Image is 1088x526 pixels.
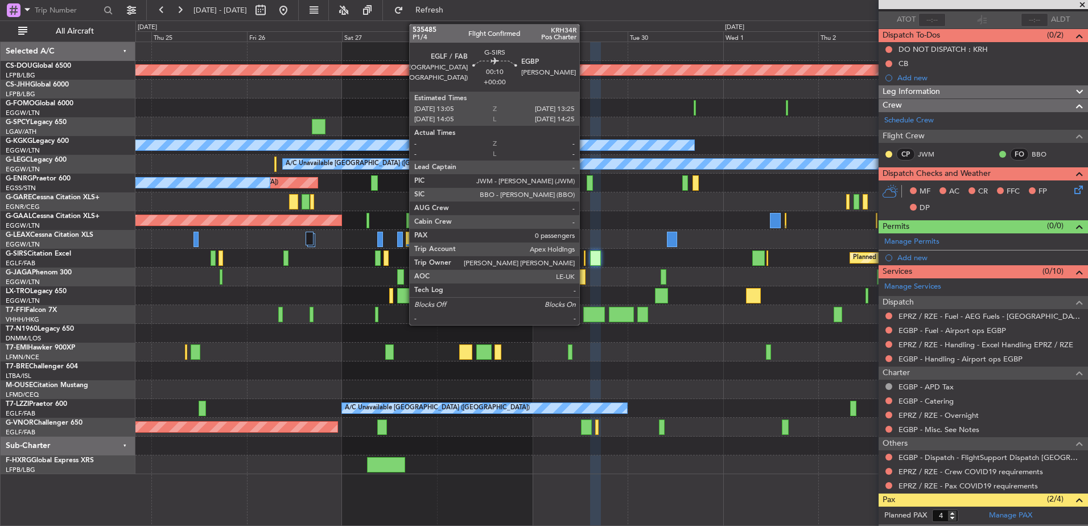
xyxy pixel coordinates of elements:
a: EPRZ / RZE - Crew COVID19 requirements [899,467,1043,476]
a: LFPB/LBG [6,466,35,474]
div: Fri 26 [247,31,342,42]
div: A/C Unavailable [GEOGRAPHIC_DATA] ([GEOGRAPHIC_DATA]) [345,400,530,417]
span: T7-LZZI [6,401,29,408]
div: DO NOT DISPATCH : KRH [899,44,988,54]
div: CP [896,148,915,161]
span: ATOT [897,14,916,26]
span: LX-TRO [6,288,30,295]
div: A/C Unavailable [GEOGRAPHIC_DATA] ([GEOGRAPHIC_DATA]) [286,155,471,172]
span: Flight Crew [883,130,925,143]
span: G-VNOR [6,420,34,426]
div: Wed 1 [723,31,818,42]
div: CB [899,59,908,68]
span: All Aircraft [30,27,120,35]
a: G-LEGCLegacy 600 [6,157,67,163]
a: EGNR/CEG [6,203,40,211]
a: LFMN/NCE [6,353,39,361]
div: Planned Maint [GEOGRAPHIC_DATA] ([GEOGRAPHIC_DATA]) [853,249,1032,266]
a: G-FOMOGlobal 6000 [6,100,73,107]
span: CS-DOU [6,63,32,69]
span: (2/4) [1047,493,1064,505]
div: Add new [897,253,1082,262]
span: (0/0) [1047,220,1064,232]
a: EGLF/FAB [6,428,35,437]
a: EGGW/LTN [6,165,40,174]
a: EGGW/LTN [6,146,40,155]
span: G-KGKG [6,138,32,145]
span: FFC [1007,186,1020,198]
a: T7-N1960Legacy 650 [6,326,74,332]
span: Dispatch To-Dos [883,29,940,42]
span: T7-EMI [6,344,28,351]
a: EPRZ / RZE - Pax COVID19 requirements [899,481,1038,491]
span: FP [1038,186,1047,198]
a: G-GAALCessna Citation XLS+ [6,213,100,220]
span: F-HXRG [6,457,31,464]
a: EPRZ / RZE - Fuel - AEG Fuels - [GEOGRAPHIC_DATA] EPRZ / [GEOGRAPHIC_DATA] [899,311,1082,321]
span: Pax [883,494,895,507]
span: AC [949,186,959,198]
div: [DATE] [138,23,157,32]
a: CS-DOUGlobal 6500 [6,63,71,69]
span: (0/10) [1042,265,1064,277]
span: Others [883,437,908,450]
div: Sat 27 [342,31,437,42]
span: G-LEAX [6,232,30,239]
a: EGBP - Misc. See Notes [899,425,979,434]
a: F-HXRGGlobal Express XRS [6,457,94,464]
a: EGGW/LTN [6,297,40,305]
a: G-LEAXCessna Citation XLS [6,232,93,239]
a: EGBP - Handling - Airport ops EGBP [899,354,1023,364]
span: Refresh [406,6,454,14]
label: Planned PAX [884,510,927,521]
a: T7-LZZIPraetor 600 [6,401,67,408]
div: Planned Maint [GEOGRAPHIC_DATA] ([GEOGRAPHIC_DATA]) [468,287,647,304]
a: LFPB/LBG [6,71,35,80]
a: EGBP - Catering [899,396,954,406]
a: G-SIRSCitation Excel [6,250,71,257]
a: EGGW/LTN [6,221,40,230]
a: LGAV/ATH [6,128,36,136]
span: CS-JHH [6,81,30,88]
a: EGGW/LTN [6,278,40,286]
div: Tue 30 [628,31,723,42]
span: T7-N1960 [6,326,38,332]
span: Dispatch [883,296,914,309]
span: G-ENRG [6,175,32,182]
a: Manage Permits [884,236,939,248]
a: DNMM/LOS [6,334,41,343]
span: Dispatch Checks and Weather [883,167,991,180]
a: LTBA/ISL [6,372,31,380]
span: G-JAGA [6,269,32,276]
a: EGBP - Fuel - Airport ops EGBP [899,326,1006,335]
a: G-SPCYLegacy 650 [6,119,67,126]
span: G-SPCY [6,119,30,126]
input: Trip Number [35,2,100,19]
div: FO [1010,148,1029,161]
span: G-LEGC [6,157,30,163]
a: G-JAGAPhenom 300 [6,269,72,276]
a: VHHH/HKG [6,315,39,324]
a: Schedule Crew [884,115,934,126]
span: G-SIRS [6,250,27,257]
a: EGGW/LTN [6,109,40,117]
a: G-KGKGLegacy 600 [6,138,69,145]
a: EGLF/FAB [6,409,35,418]
a: CS-JHHGlobal 6000 [6,81,69,88]
span: T7-BRE [6,363,29,370]
a: LFMD/CEQ [6,391,39,399]
div: Thu 25 [151,31,246,42]
a: LFPB/LBG [6,90,35,98]
a: JWM [918,149,943,159]
span: (0/2) [1047,29,1064,41]
a: EGGW/LTN [6,240,40,249]
a: EGLF/FAB [6,259,35,268]
div: [DATE] [725,23,744,32]
span: G-FOMO [6,100,35,107]
span: G-GARE [6,194,32,201]
a: EGBP - Dispatch - FlightSupport Dispatch [GEOGRAPHIC_DATA] [899,453,1082,462]
span: Crew [883,99,902,112]
span: [DATE] - [DATE] [193,5,247,15]
div: Mon 29 [533,31,628,42]
input: --:-- [918,13,946,27]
